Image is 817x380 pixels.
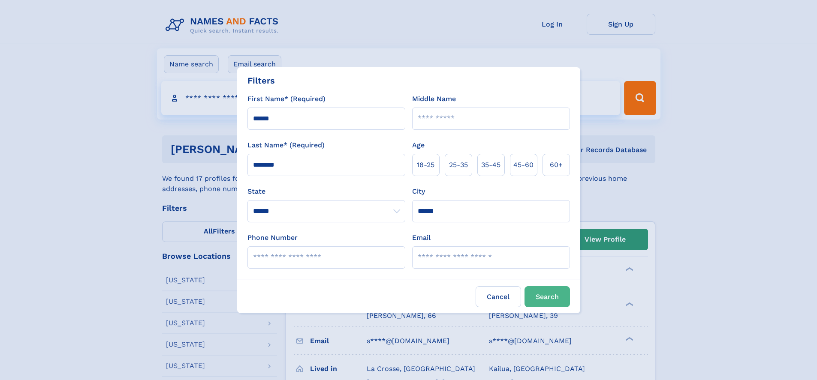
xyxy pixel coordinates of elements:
label: Phone Number [247,233,298,243]
span: 35‑45 [481,160,500,170]
button: Search [525,286,570,307]
span: 25‑35 [449,160,468,170]
span: 18‑25 [417,160,434,170]
span: 45‑60 [513,160,534,170]
label: Cancel [476,286,521,307]
span: 60+ [550,160,563,170]
div: Filters [247,74,275,87]
label: Last Name* (Required) [247,140,325,150]
label: City [412,186,425,197]
label: Middle Name [412,94,456,104]
label: Age [412,140,425,150]
label: Email [412,233,431,243]
label: First Name* (Required) [247,94,326,104]
label: State [247,186,405,197]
